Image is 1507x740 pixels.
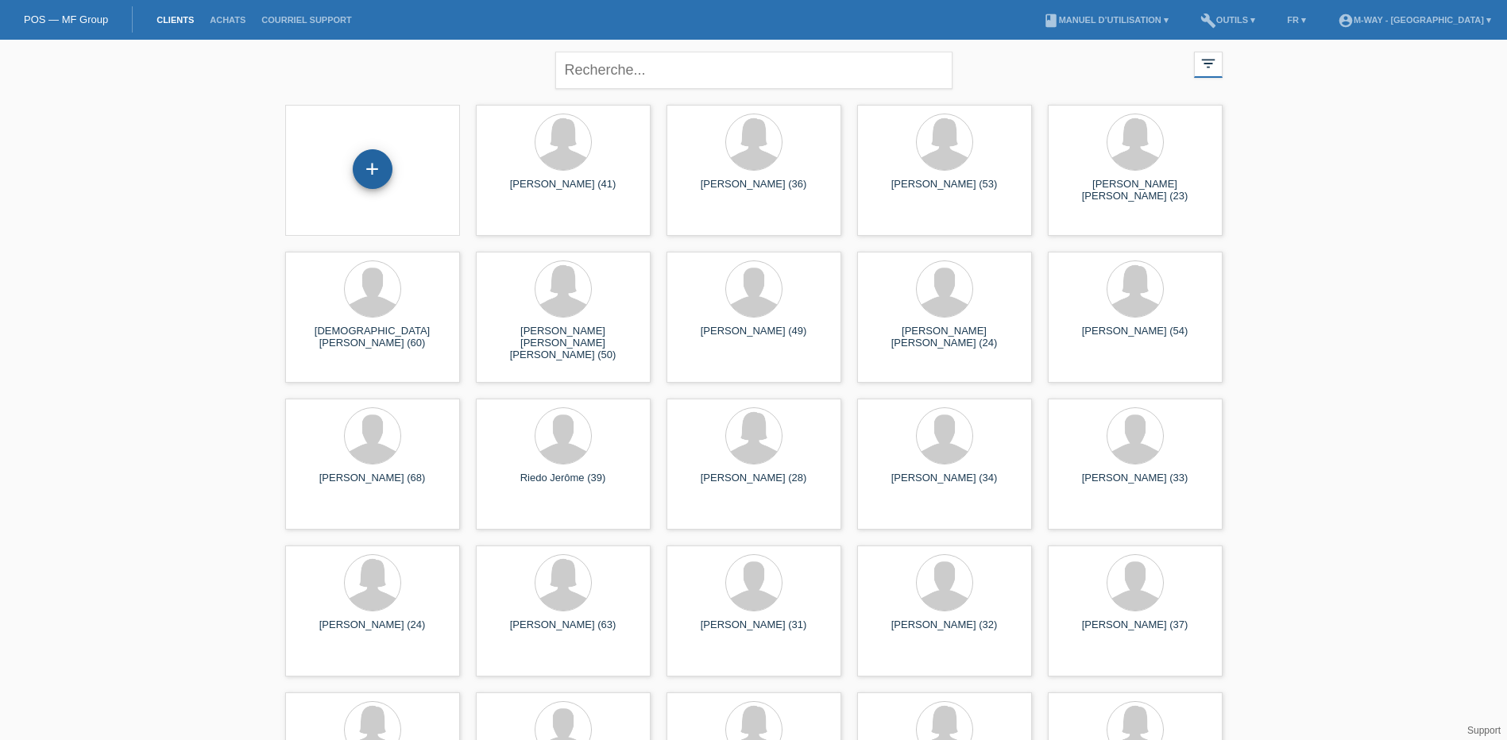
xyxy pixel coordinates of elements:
[1279,15,1314,25] a: FR ▾
[1200,55,1217,72] i: filter_list
[870,178,1019,203] div: [PERSON_NAME] (53)
[1035,15,1177,25] a: bookManuel d’utilisation ▾
[489,325,638,353] div: [PERSON_NAME] [PERSON_NAME] [PERSON_NAME] (50)
[298,619,447,644] div: [PERSON_NAME] (24)
[298,325,447,350] div: [DEMOGRAPHIC_DATA][PERSON_NAME] (60)
[489,472,638,497] div: Riedo Jerôme (39)
[1200,13,1216,29] i: build
[1061,472,1210,497] div: [PERSON_NAME] (33)
[1338,13,1354,29] i: account_circle
[679,178,829,203] div: [PERSON_NAME] (36)
[149,15,202,25] a: Clients
[489,178,638,203] div: [PERSON_NAME] (41)
[1467,725,1501,736] a: Support
[253,15,359,25] a: Courriel Support
[870,325,1019,350] div: [PERSON_NAME] [PERSON_NAME] (24)
[202,15,253,25] a: Achats
[24,13,108,25] a: POS — MF Group
[1192,15,1263,25] a: buildOutils ▾
[1061,619,1210,644] div: [PERSON_NAME] (37)
[1061,325,1210,350] div: [PERSON_NAME] (54)
[1061,178,1210,203] div: [PERSON_NAME] [PERSON_NAME] (23)
[489,619,638,644] div: [PERSON_NAME] (63)
[870,619,1019,644] div: [PERSON_NAME] (32)
[679,619,829,644] div: [PERSON_NAME] (31)
[298,472,447,497] div: [PERSON_NAME] (68)
[555,52,953,89] input: Recherche...
[870,472,1019,497] div: [PERSON_NAME] (34)
[1330,15,1499,25] a: account_circlem-way - [GEOGRAPHIC_DATA] ▾
[1043,13,1059,29] i: book
[354,156,392,183] div: Enregistrer le client
[679,472,829,497] div: [PERSON_NAME] (28)
[679,325,829,350] div: [PERSON_NAME] (49)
